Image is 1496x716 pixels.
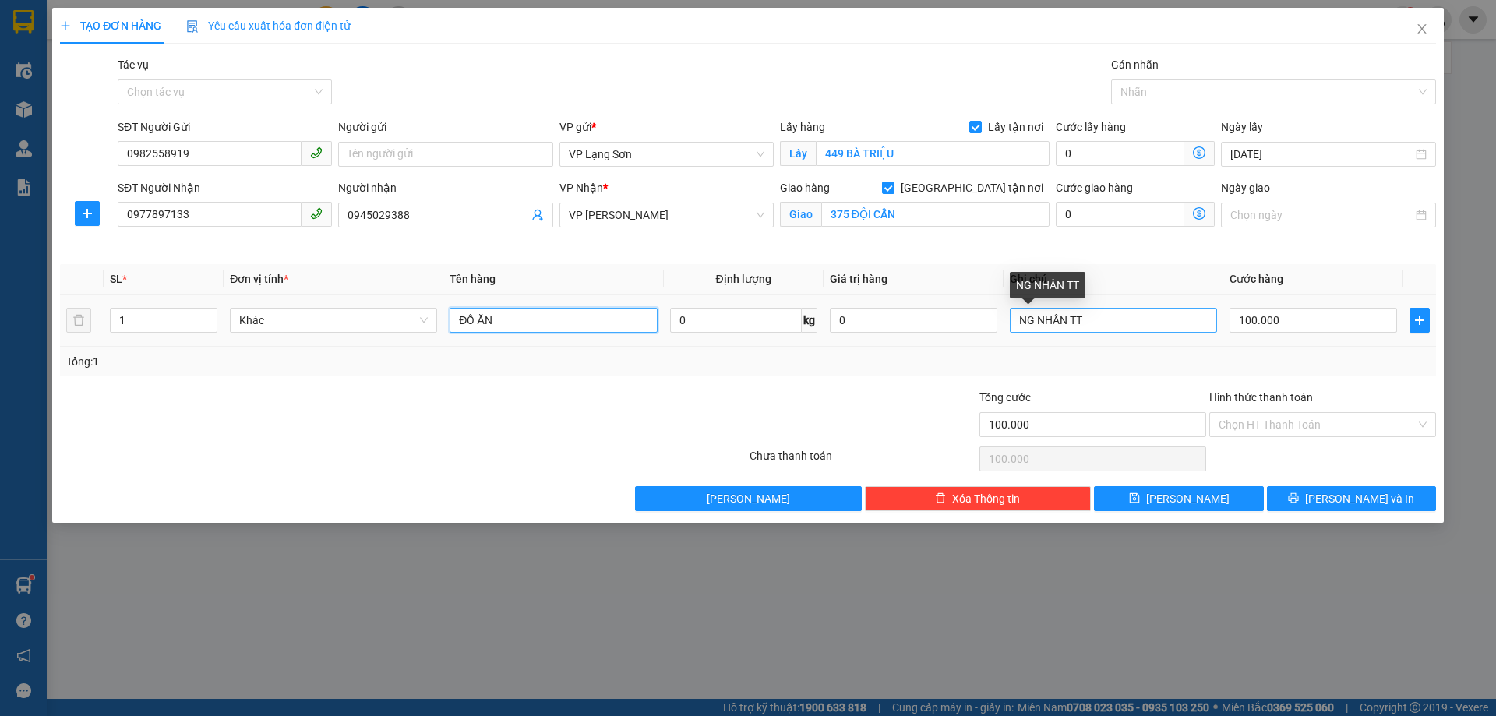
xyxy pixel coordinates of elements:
[1193,146,1205,159] span: dollar-circle
[894,179,1050,196] span: [GEOGRAPHIC_DATA] tận nơi
[310,146,323,159] span: phone
[66,353,577,370] div: Tổng: 1
[1056,121,1126,133] label: Cước lấy hàng
[1416,23,1428,35] span: close
[559,182,603,194] span: VP Nhận
[1410,308,1430,333] button: plus
[338,179,552,196] div: Người nhận
[635,486,862,511] button: [PERSON_NAME]
[952,490,1020,507] span: Xóa Thông tin
[76,207,99,220] span: plus
[821,202,1050,227] input: Giao tận nơi
[569,203,764,227] span: VP Minh Khai
[1209,391,1313,404] label: Hình thức thanh toán
[239,309,428,332] span: Khác
[1004,264,1223,295] th: Ghi chú
[802,308,817,333] span: kg
[780,141,816,166] span: Lấy
[1111,58,1159,71] label: Gán nhãn
[1400,8,1444,51] button: Close
[75,201,100,226] button: plus
[118,179,332,196] div: SĐT Người Nhận
[830,308,997,333] input: 0
[1094,486,1263,511] button: save[PERSON_NAME]
[1267,486,1436,511] button: printer[PERSON_NAME] và In
[1010,272,1085,298] div: NG NHÂN TT
[1010,308,1217,333] input: Ghi Chú
[748,447,978,474] div: Chưa thanh toán
[118,58,149,71] label: Tác vụ
[450,273,496,285] span: Tên hàng
[338,118,552,136] div: Người gửi
[865,486,1092,511] button: deleteXóa Thông tin
[780,182,830,194] span: Giao hàng
[1056,141,1184,166] input: Cước lấy hàng
[979,391,1031,404] span: Tổng cước
[1146,490,1230,507] span: [PERSON_NAME]
[1230,146,1412,163] input: Ngày lấy
[1221,182,1270,194] label: Ngày giao
[450,308,657,333] input: VD: Bàn, Ghế
[1056,182,1133,194] label: Cước giao hàng
[1221,121,1263,133] label: Ngày lấy
[716,273,771,285] span: Định lượng
[66,308,91,333] button: delete
[569,143,764,166] span: VP Lạng Sơn
[531,209,544,221] span: user-add
[780,121,825,133] span: Lấy hàng
[230,273,288,285] span: Đơn vị tính
[830,273,887,285] span: Giá trị hàng
[1193,207,1205,220] span: dollar-circle
[935,492,946,505] span: delete
[60,19,161,32] span: TẠO ĐƠN HÀNG
[1056,202,1184,227] input: Cước giao hàng
[1410,314,1429,326] span: plus
[559,118,774,136] div: VP gửi
[186,19,351,32] span: Yêu cầu xuất hóa đơn điện tử
[780,202,821,227] span: Giao
[1305,490,1414,507] span: [PERSON_NAME] và In
[1129,492,1140,505] span: save
[982,118,1050,136] span: Lấy tận nơi
[1288,492,1299,505] span: printer
[310,207,323,220] span: phone
[60,20,71,31] span: plus
[186,20,199,33] img: icon
[1230,206,1412,224] input: Ngày giao
[707,490,790,507] span: [PERSON_NAME]
[816,141,1050,166] input: Lấy tận nơi
[118,118,332,136] div: SĐT Người Gửi
[1230,273,1283,285] span: Cước hàng
[110,273,122,285] span: SL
